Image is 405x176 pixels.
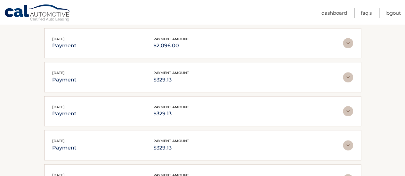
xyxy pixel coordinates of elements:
span: payment amount [153,139,189,143]
img: accordion-rest.svg [343,140,353,150]
p: $329.13 [153,143,189,152]
span: [DATE] [52,105,65,109]
span: [DATE] [52,139,65,143]
img: accordion-rest.svg [343,72,353,82]
p: $329.13 [153,75,189,84]
a: Cal Automotive [4,4,71,23]
a: FAQ's [361,8,372,18]
span: [DATE] [52,71,65,75]
span: payment amount [153,105,189,109]
a: Logout [385,8,401,18]
p: $329.13 [153,109,189,118]
a: Dashboard [321,8,347,18]
p: payment [52,143,77,152]
p: payment [52,75,77,84]
p: payment [52,109,77,118]
img: accordion-rest.svg [343,38,353,48]
span: payment amount [153,37,189,41]
span: payment amount [153,71,189,75]
p: payment [52,41,77,50]
img: accordion-rest.svg [343,106,353,116]
p: $2,096.00 [153,41,189,50]
span: [DATE] [52,37,65,41]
